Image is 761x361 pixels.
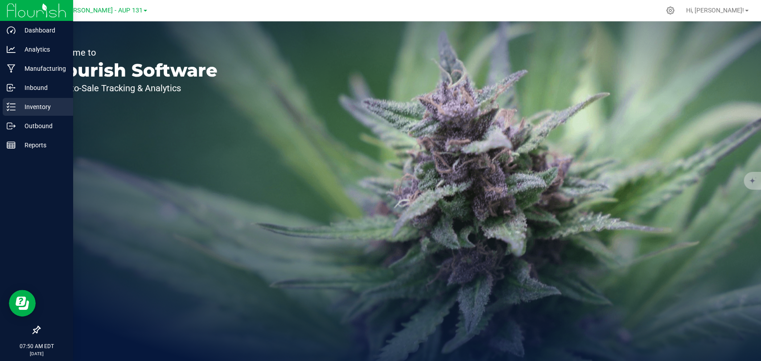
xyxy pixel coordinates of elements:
inline-svg: Dashboard [7,26,16,35]
p: Flourish Software [48,61,218,79]
inline-svg: Inbound [7,83,16,92]
p: Inventory [16,101,69,112]
span: Dragonfly [PERSON_NAME] - AUP 131 [35,7,143,14]
inline-svg: Inventory [7,102,16,111]
p: [DATE] [4,350,69,357]
p: Analytics [16,44,69,55]
p: Welcome to [48,48,218,57]
inline-svg: Outbound [7,122,16,130]
p: Manufacturing [16,63,69,74]
p: Seed-to-Sale Tracking & Analytics [48,84,218,93]
inline-svg: Reports [7,141,16,150]
p: Outbound [16,121,69,131]
div: Manage settings [665,6,676,15]
p: Reports [16,140,69,150]
span: Hi, [PERSON_NAME]! [686,7,744,14]
p: 07:50 AM EDT [4,342,69,350]
inline-svg: Manufacturing [7,64,16,73]
inline-svg: Analytics [7,45,16,54]
iframe: Resource center [9,290,36,316]
p: Inbound [16,82,69,93]
p: Dashboard [16,25,69,36]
